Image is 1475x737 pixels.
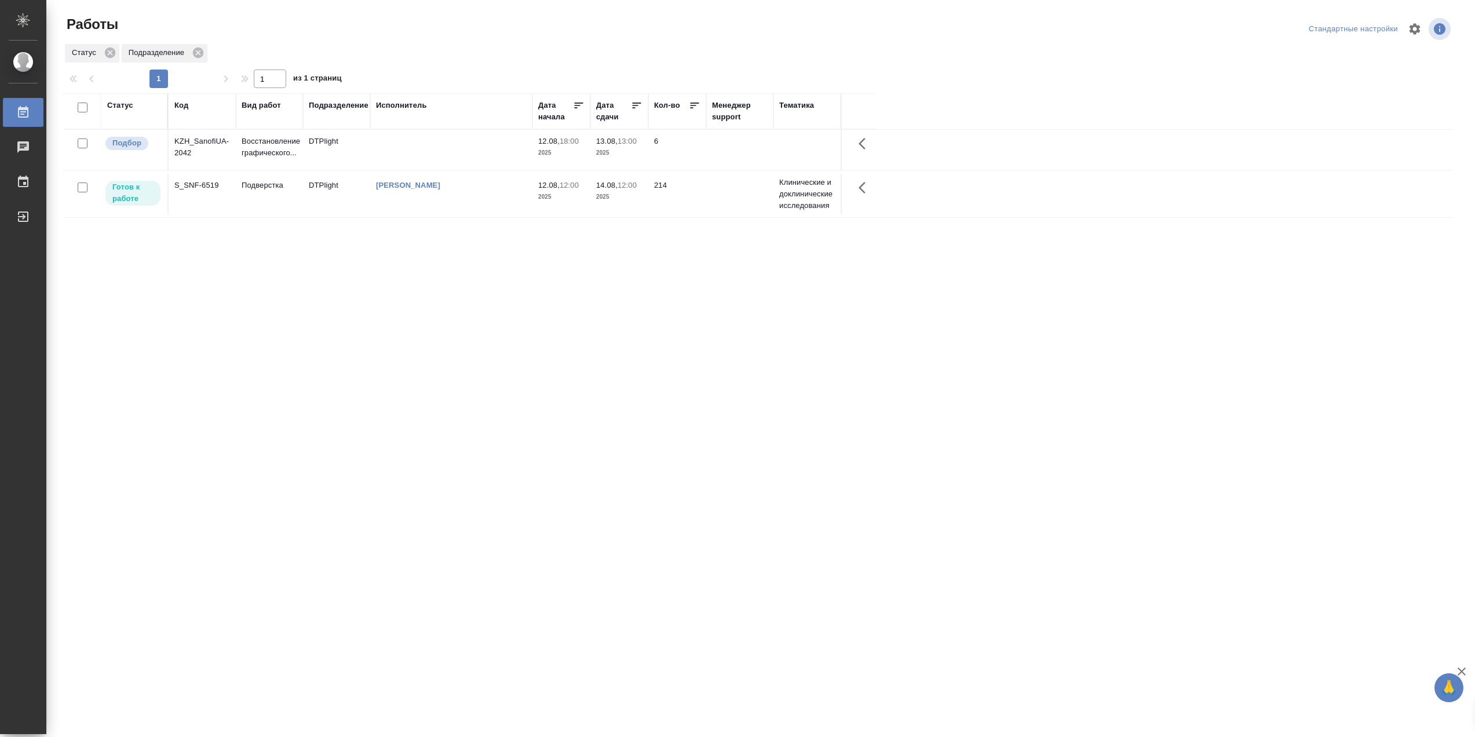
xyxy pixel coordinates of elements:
p: Подверстка [242,180,297,191]
p: 2025 [538,191,585,203]
span: из 1 страниц [293,71,342,88]
p: Подразделение [129,47,188,59]
td: 6 [648,130,706,170]
span: 🙏 [1439,676,1459,700]
div: KZH_SanofiUA-2042 [174,136,230,159]
p: 14.08, [596,181,618,189]
p: Подбор [112,137,141,149]
td: DTPlight [303,174,370,214]
span: Настроить таблицу [1401,15,1429,43]
p: Статус [72,47,100,59]
div: Подразделение [122,44,207,63]
button: 🙏 [1434,673,1463,702]
div: Статус [107,100,133,111]
p: Восстановление графического... [242,136,297,159]
div: Статус [65,44,119,63]
p: Готов к работе [112,181,154,205]
div: Дата начала [538,100,573,123]
div: Менеджер support [712,100,768,123]
p: 12:00 [618,181,637,189]
span: Посмотреть информацию [1429,18,1453,40]
span: Работы [64,15,118,34]
p: 12.08, [538,181,560,189]
div: Исполнитель [376,100,427,111]
a: [PERSON_NAME] [376,181,440,189]
p: 2025 [596,191,642,203]
p: 13.08, [596,137,618,145]
div: split button [1306,20,1401,38]
div: Код [174,100,188,111]
div: Вид работ [242,100,281,111]
div: S_SNF-6519 [174,180,230,191]
div: Подразделение [309,100,368,111]
button: Здесь прячутся важные кнопки [852,130,879,158]
p: 2025 [538,147,585,159]
div: Кол-во [654,100,680,111]
button: Здесь прячутся важные кнопки [852,174,879,202]
p: 13:00 [618,137,637,145]
div: Дата сдачи [596,100,631,123]
td: DTPlight [303,130,370,170]
div: Можно подбирать исполнителей [104,136,162,151]
div: Исполнитель может приступить к работе [104,180,162,207]
p: 12.08, [538,137,560,145]
p: 2025 [596,147,642,159]
p: Клинические и доклинические исследования [779,177,835,211]
td: 214 [648,174,706,214]
p: 18:00 [560,137,579,145]
div: Тематика [779,100,814,111]
p: 12:00 [560,181,579,189]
